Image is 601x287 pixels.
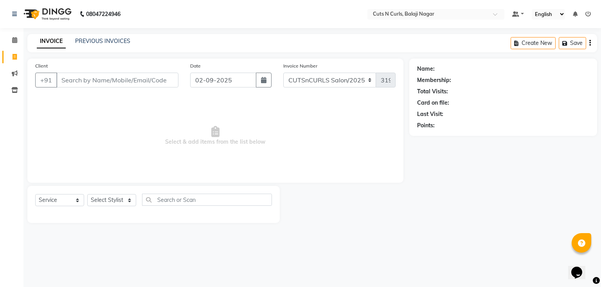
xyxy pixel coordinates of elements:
a: INVOICE [37,34,66,48]
label: Client [35,62,48,70]
div: Last Visit: [417,110,443,118]
label: Date [190,62,201,70]
iframe: chat widget [568,256,593,279]
button: Save [559,37,586,49]
button: Create New [511,37,556,49]
b: 08047224946 [86,3,121,25]
a: PREVIOUS INVOICES [75,37,130,45]
input: Search or Scan [142,194,272,206]
span: Select & add items from the list below [35,97,396,175]
div: Points: [417,121,435,130]
input: Search by Name/Mobile/Email/Code [56,73,178,87]
div: Total Visits: [417,87,448,96]
div: Membership: [417,76,451,84]
div: Name: [417,65,435,73]
img: logo [20,3,74,25]
label: Invoice Number [283,62,317,70]
button: +91 [35,73,57,87]
div: Card on file: [417,99,449,107]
